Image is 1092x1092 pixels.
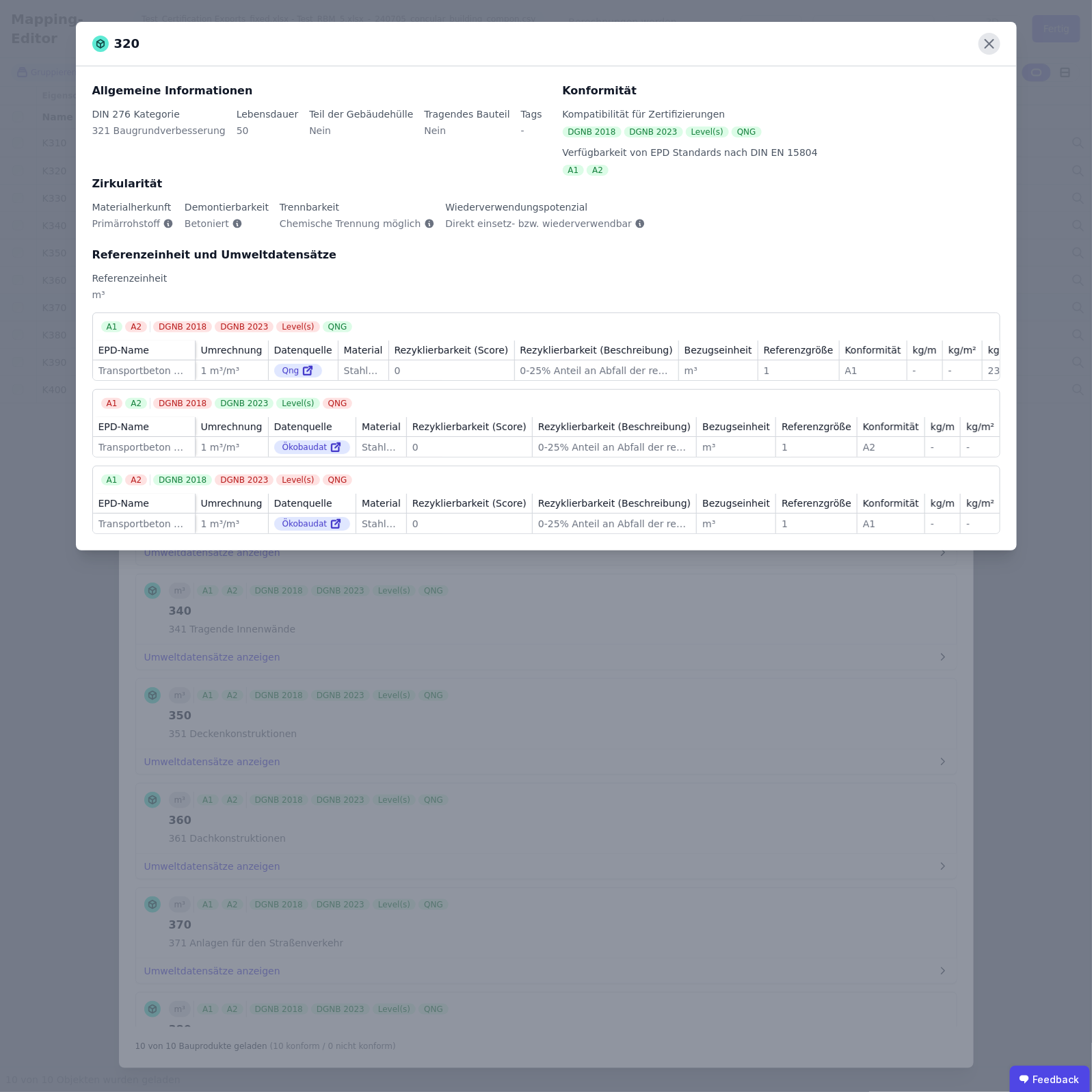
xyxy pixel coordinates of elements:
div: 1 m³/m³ [201,517,263,531]
span: Direkt einsetz- bzw. wiederverwendbar [446,217,632,230]
div: Nein [424,124,509,148]
div: QNG [323,321,353,332]
div: Stahlbeton [344,364,383,377]
span: Betoniert [185,217,229,230]
div: Umrechnung [201,343,263,357]
div: A2 [863,440,919,454]
div: kg/m² [966,496,994,510]
div: Material [362,420,401,434]
div: Lebensdauer [237,107,299,121]
div: A1 [563,165,585,176]
div: 0-25% Anteil an Abfall der recycled wird [538,517,691,531]
div: 321 Baugrundverbesserung [92,124,226,148]
div: Material [362,496,401,510]
div: Rezyklierbarkeit (Score) [412,420,527,434]
div: Referenzeinheit und Umweltdatensätze [92,247,1000,263]
div: Verfügbarkeit von EPD Standards nach DIN EN 15804 [563,146,1000,159]
div: 0-25% Anteil an Abfall der recycled wird [538,440,691,454]
div: - [521,124,542,148]
div: m³ [92,288,1000,312]
div: Konformität [563,83,1000,99]
div: kg/m [913,343,937,357]
div: A2 [125,321,147,332]
div: Level(s) [686,126,729,137]
div: m³ [684,364,752,377]
div: Ökobaudat [274,517,351,531]
div: m³ [702,517,770,531]
div: - [966,517,994,531]
div: EPD-Name [98,343,149,357]
div: Teil der Gebäudehülle [309,107,413,121]
div: Konformität [863,496,919,510]
div: Qng [274,364,323,377]
div: EPD-Name [98,420,149,434]
div: Nein [309,124,413,148]
div: Rezyklierbarkeit (Beschreibung) [538,496,691,510]
div: 0-25% Anteil an Abfall der recycled wird [520,364,673,377]
div: Rezyklierbarkeit (Score) [412,496,527,510]
div: Level(s) [276,398,319,409]
div: EPD-Name [98,496,149,510]
div: Bezugseinheit [684,343,752,357]
div: DGNB 2018 [153,475,212,485]
div: Tags [521,107,542,121]
div: Datenquelle [274,343,332,357]
div: Demontierbarkeit [185,200,269,214]
div: - [931,517,955,531]
span: Primärrohstoff [92,217,160,230]
div: Stahlbeton [362,517,401,531]
div: Bezugseinheit [702,420,770,434]
div: 1 [782,440,851,454]
div: Rezyklierbarkeit (Beschreibung) [538,420,691,434]
div: Level(s) [276,321,319,332]
div: A1 [845,364,901,377]
div: A1 [101,321,123,332]
div: Transportbeton C20/25 [98,364,189,377]
div: 1 [764,364,834,377]
div: DGNB 2018 [563,126,622,137]
div: QNG [323,475,353,485]
div: 50 [237,124,299,148]
div: DGNB 2023 [215,398,274,409]
div: Referenzgröße [782,496,851,510]
div: Allgemeine Informationen [92,83,546,99]
div: 0 [412,440,527,454]
div: Konformität [863,420,919,434]
div: m³ [702,440,770,454]
div: QNG [323,398,353,409]
div: 0 [412,517,527,531]
div: Level(s) [276,475,319,485]
div: Datenquelle [274,420,332,434]
div: kg/m³ [988,343,1016,357]
div: 1 [782,517,851,531]
div: kg/m [931,420,955,434]
div: Kompatibilität für Zertifizierungen [563,107,1000,121]
div: Datenquelle [274,496,332,510]
div: Referenzgröße [782,420,851,434]
div: DIN 276 Kategorie [92,107,226,121]
div: QNG [732,126,762,137]
div: Stahlbeton [362,440,401,454]
div: Umrechnung [201,496,263,510]
div: Umrechnung [201,420,263,434]
div: Referenzgröße [764,343,834,357]
div: kg/m [931,496,955,510]
div: Trennbarkeit [280,200,435,214]
div: - [931,440,955,454]
div: kg/m² [966,420,994,434]
div: A2 [125,475,147,485]
div: Wiederverwendungspotenzial [446,200,646,214]
div: - [913,364,937,377]
div: Referenzeinheit [92,271,1000,285]
div: 320 [92,34,140,53]
div: Tragendes Bauteil [424,107,509,121]
div: - [966,440,994,454]
div: A2 [587,165,609,176]
div: 2360 [988,364,1016,377]
div: DGNB 2023 [215,321,274,332]
div: Materialherkunft [92,200,174,214]
div: A1 [863,517,919,531]
div: Rezyklierbarkeit (Score) [395,343,509,357]
div: A1 [101,475,123,485]
div: DGNB 2018 [153,321,212,332]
